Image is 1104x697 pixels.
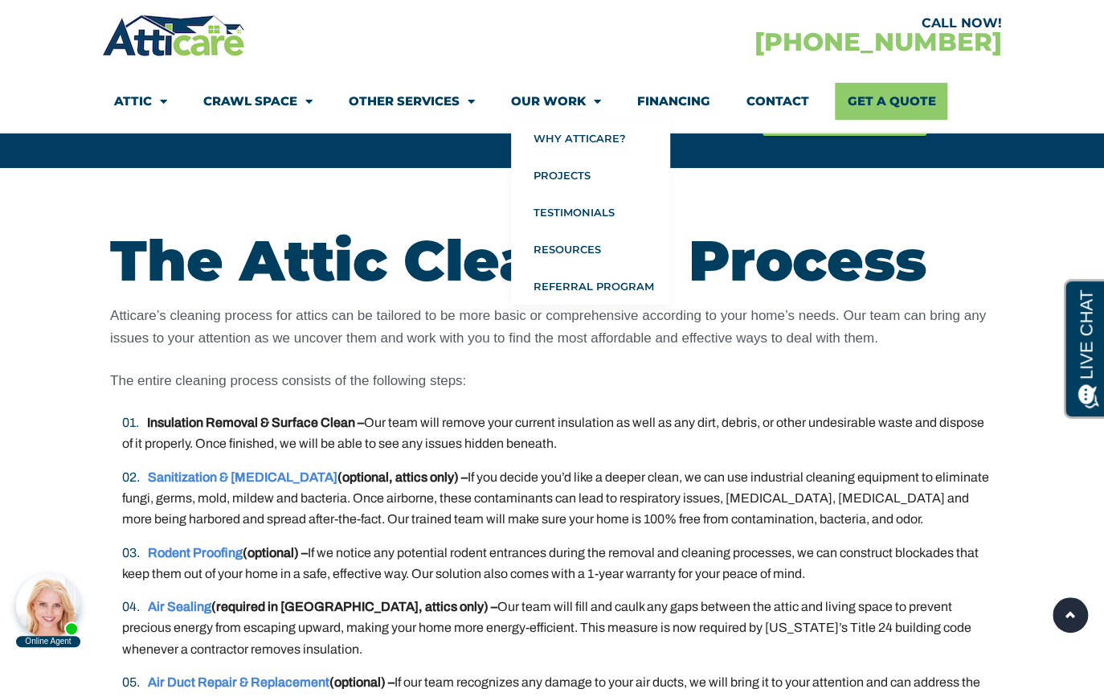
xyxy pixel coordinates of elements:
[148,470,468,484] strong: (optional, attics only) –
[148,675,329,689] a: Air Duct Repair & Replacement
[511,120,670,305] ul: Our Work
[511,231,670,268] a: Resources
[511,157,670,194] a: Projects
[148,675,395,689] strong: (optional) –
[122,412,994,455] li: Our team will remove your current insulation as well as any dirt, debris, or other undesirable wa...
[122,597,994,660] li: Our team will fill and caulk any gaps between the attic and living space to prevent precious ener...
[511,120,670,157] a: Why Atticare?
[122,543,994,585] li: If we notice any potential rodent entrances during the removal and cleaning processes, we can con...
[203,83,313,120] a: Crawl Space
[110,305,994,350] p: Atticare’s cleaning process for attics can be tailored to be more basic or comprehensive accordin...
[511,83,601,120] a: Our Work
[147,416,364,429] strong: Insulation Removal & Surface Clean –
[148,600,497,613] strong: (required in [GEOGRAPHIC_DATA], attics only) –
[148,470,337,484] a: Sanitization & [MEDICAL_DATA]
[122,467,994,531] li: If you decide you’d like a deeper clean, we can use industrial cleaning equipment to eliminate fu...
[835,83,947,120] a: Get A Quote
[39,13,129,33] span: Opens a chat window
[114,83,167,120] a: Attic
[552,17,1002,30] div: CALL NOW!
[746,83,809,120] a: Contact
[114,83,990,120] nav: Menu
[349,83,475,120] a: Other Services
[110,370,994,392] p: The entire cleaning process consists of the following steps:
[511,194,670,231] a: Testimonials
[110,232,994,289] h2: The Attic Cleaning Process
[8,528,265,649] iframe: Chat Invitation
[511,268,670,305] a: Referral Program
[637,83,710,120] a: Financing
